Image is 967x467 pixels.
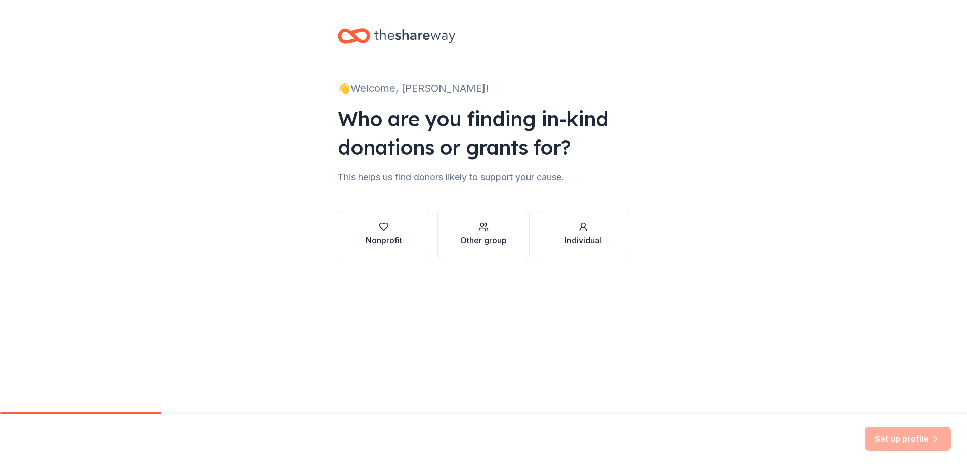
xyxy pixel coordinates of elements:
div: Who are you finding in-kind donations or grants for? [338,105,629,161]
div: 👋 Welcome, [PERSON_NAME]! [338,80,629,97]
div: Nonprofit [366,234,402,246]
button: Individual [538,210,629,258]
button: Other group [437,210,529,258]
div: Individual [565,234,601,246]
div: This helps us find donors likely to support your cause. [338,169,629,185]
div: Other group [460,234,507,246]
button: Nonprofit [338,210,429,258]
